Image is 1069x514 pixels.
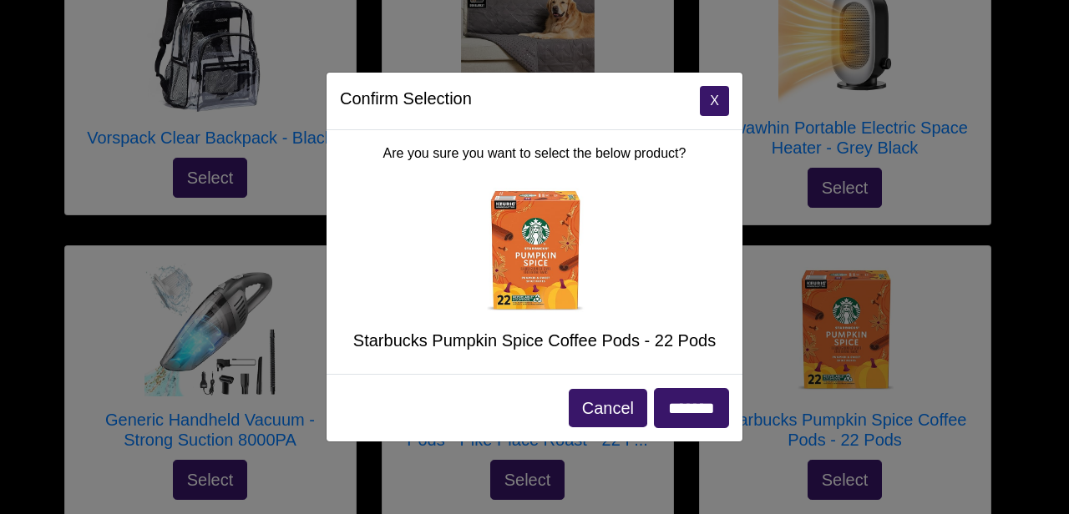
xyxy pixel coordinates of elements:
button: Close [700,86,729,116]
h5: Confirm Selection [340,86,472,111]
div: Are you sure you want to select the below product? [327,130,742,374]
h5: Starbucks Pumpkin Spice Coffee Pods - 22 Pods [340,330,729,350]
img: Starbucks Pumpkin Spice Coffee Pods - 22 Pods [468,184,601,317]
button: Cancel [569,389,647,427]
